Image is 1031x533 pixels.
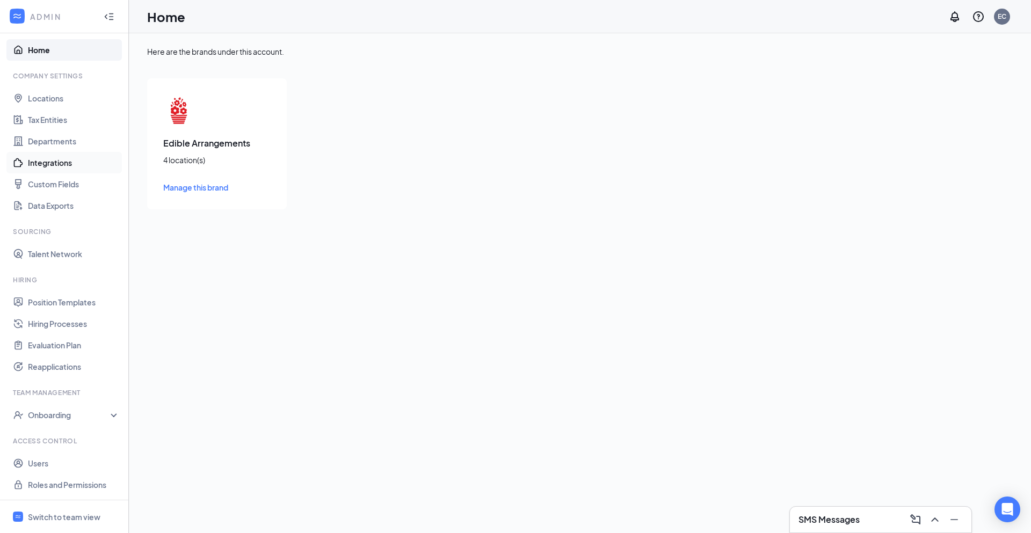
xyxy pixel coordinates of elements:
button: ComposeMessage [907,511,924,528]
a: Hiring Processes [28,313,120,334]
a: Manage this brand [163,181,271,193]
div: Here are the brands under this account. [147,46,1013,57]
a: Tax Entities [28,109,120,130]
svg: QuestionInfo [972,10,985,23]
a: Integrations [28,152,120,173]
div: Switch to team view [28,512,100,522]
a: Evaluation Plan [28,334,120,356]
div: Hiring [13,275,118,284]
svg: ChevronUp [928,513,941,526]
svg: Notifications [948,10,961,23]
svg: Collapse [104,11,114,22]
div: Open Intercom Messenger [994,497,1020,522]
a: Reapplications [28,356,120,377]
img: Edible Arrangements logo [163,94,195,127]
h3: Edible Arrangements [163,137,271,149]
svg: UserCheck [13,410,24,420]
svg: Minimize [948,513,961,526]
h1: Home [147,8,185,26]
button: ChevronUp [926,511,943,528]
button: Minimize [946,511,963,528]
div: Team Management [13,388,118,397]
a: Data Exports [28,195,120,216]
a: Talent Network [28,243,120,265]
svg: WorkstreamLogo [14,513,21,520]
a: Users [28,452,120,474]
svg: WorkstreamLogo [12,11,23,21]
svg: ComposeMessage [909,513,922,526]
h3: SMS Messages [798,514,860,525]
span: Manage this brand [163,182,228,192]
a: Roles and Permissions [28,474,120,495]
div: Company Settings [13,71,118,81]
div: Access control [13,436,118,446]
div: 4 location(s) [163,155,271,165]
a: Position Templates [28,291,120,313]
div: ADMIN [30,11,94,22]
a: Home [28,39,120,61]
a: Departments [28,130,120,152]
a: Custom Fields [28,173,120,195]
a: Locations [28,87,120,109]
div: Sourcing [13,227,118,236]
div: Onboarding [28,410,111,420]
div: EC [998,12,1006,21]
